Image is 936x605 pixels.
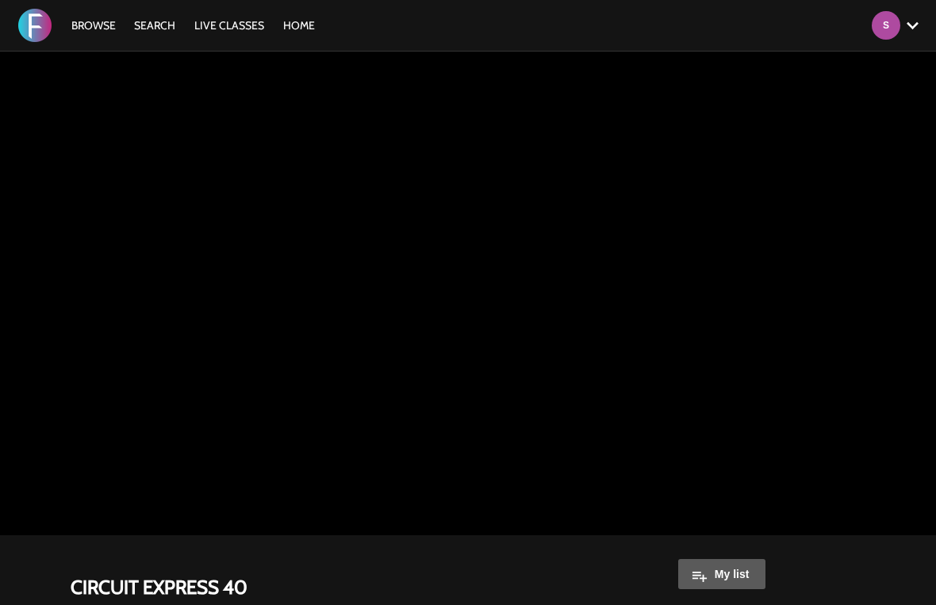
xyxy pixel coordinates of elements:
strong: CIRCUIT EXPRESS 40 [71,575,247,599]
a: LIVE CLASSES [186,18,272,33]
img: FORMATION [18,9,52,42]
a: Browse [63,18,124,33]
nav: Primary [63,17,324,33]
a: HOME [275,18,323,33]
a: Search [126,18,183,33]
button: My list [678,559,766,589]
